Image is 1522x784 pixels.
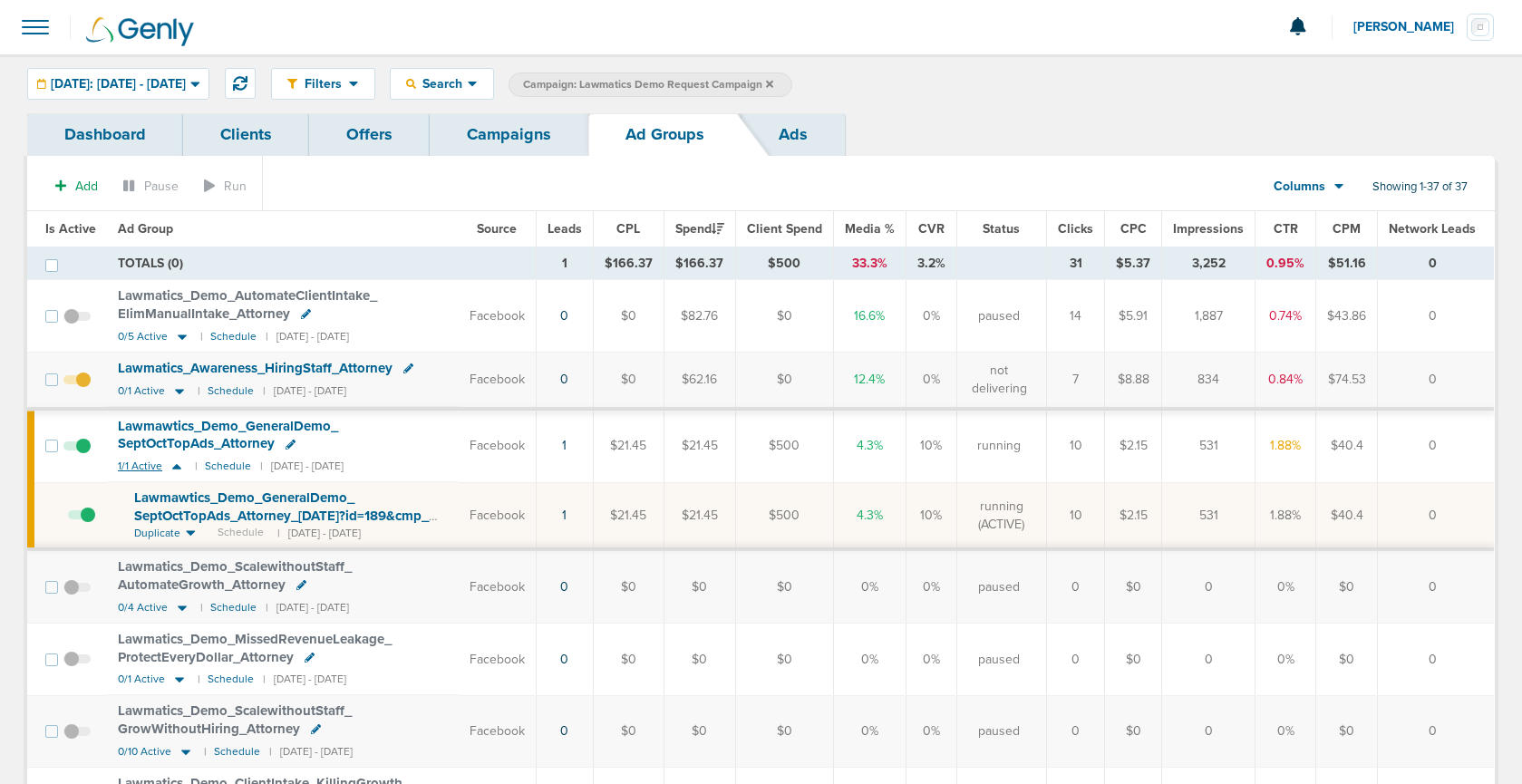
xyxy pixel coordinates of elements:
[1105,695,1162,767] td: $0
[735,353,833,409] td: $0
[1105,624,1162,695] td: $0
[118,360,393,376] span: Lawmatics_ Awareness_ HiringStaff_ Attorney
[118,384,165,398] span: 0/1 Active
[1274,178,1325,196] span: Columns
[309,113,430,156] a: Offers
[675,221,724,237] span: Spend
[1047,624,1105,695] td: 0
[906,624,956,695] td: 0%
[118,558,352,593] span: Lawmatics_ Demo_ ScalewithoutStaff_ AutomateGrowth_ Attorney
[1316,409,1378,482] td: $40.4
[833,482,906,549] td: 4.3%
[906,695,956,767] td: 0%
[1105,482,1162,549] td: $2.15
[1105,247,1162,280] td: $5.37
[562,508,567,523] a: 1
[664,695,735,767] td: $0
[263,384,346,398] small: | [DATE] - [DATE]
[118,631,392,665] span: Lawmatics_ Demo_ MissedRevenueLeakage_ ProtectEveryDollar_ Attorney
[205,460,251,473] small: Schedule
[1378,482,1495,549] td: 0
[183,113,309,156] a: Clients
[906,409,956,482] td: 10%
[735,549,833,623] td: $0
[833,549,906,623] td: 0%
[560,723,568,739] a: 0
[200,330,201,344] small: |
[1378,695,1495,767] td: 0
[833,280,906,353] td: 16.6%
[107,247,536,280] td: TOTALS (0)
[477,221,517,237] span: Source
[297,76,349,92] span: Filters
[118,745,171,759] span: 0/10 Active
[1333,221,1361,237] span: CPM
[735,409,833,482] td: $500
[459,353,537,409] td: Facebook
[1255,624,1316,695] td: 0%
[1105,409,1162,482] td: $2.15
[735,624,833,695] td: $0
[118,418,338,452] span: Lawmawtics_ Demo_ GeneralDemo_ SeptOctTopAds_ Attorney
[1255,247,1316,280] td: 0.95%
[1162,549,1255,623] td: 0
[1162,482,1255,549] td: 531
[118,673,165,686] span: 0/1 Active
[1162,624,1255,695] td: 0
[978,722,1020,740] span: paused
[1105,353,1162,409] td: $8.88
[1255,549,1316,623] td: 0%
[266,601,349,615] small: | [DATE] - [DATE]
[978,578,1020,596] span: paused
[118,221,173,237] span: Ad Group
[616,221,640,237] span: CPL
[75,179,98,194] span: Add
[664,353,735,409] td: $62.16
[1389,221,1476,237] span: Network Leads
[1105,549,1162,623] td: $0
[1378,353,1495,409] td: 0
[735,280,833,353] td: $0
[1378,247,1495,280] td: 0
[593,353,664,409] td: $0
[1047,695,1105,767] td: 0
[560,372,568,387] a: 0
[1316,549,1378,623] td: $0
[593,482,664,549] td: $21.45
[1047,353,1105,409] td: 7
[1353,21,1467,34] span: [PERSON_NAME]
[1378,624,1495,695] td: 0
[1162,353,1255,409] td: 834
[560,579,568,595] a: 0
[593,624,664,695] td: $0
[1058,221,1093,237] span: Clicks
[118,460,162,473] span: 1/1 Active
[210,601,257,615] small: Schedule
[118,601,168,615] span: 0/4 Active
[664,280,735,353] td: $82.76
[86,17,194,46] img: Genly
[51,78,186,91] span: [DATE]: [DATE] - [DATE]
[1372,179,1468,195] span: Showing 1-37 of 37
[1162,409,1255,482] td: 531
[983,221,1020,237] span: Status
[833,409,906,482] td: 4.3%
[208,673,254,686] small: Schedule
[1316,280,1378,353] td: $43.86
[1047,409,1105,482] td: 10
[459,624,537,695] td: Facebook
[1378,280,1495,353] td: 0
[978,651,1020,669] span: paused
[536,247,593,280] td: 1
[1105,280,1162,353] td: $5.91
[742,113,845,156] a: Ads
[562,438,567,453] a: 1
[968,362,1032,397] span: not delivering
[735,482,833,549] td: $500
[210,330,257,344] small: Schedule
[1047,482,1105,549] td: 10
[1316,247,1378,280] td: $51.16
[430,113,588,156] a: Campaigns
[1120,221,1147,237] span: CPC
